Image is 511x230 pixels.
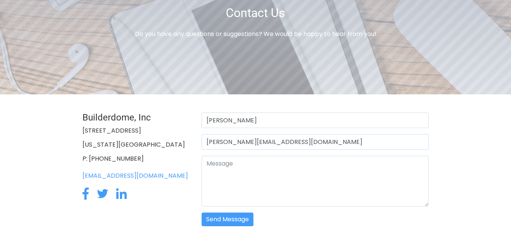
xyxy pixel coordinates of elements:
[82,153,190,164] li: P: [PHONE_NUMBER]
[202,134,429,150] input: Email
[82,125,190,136] li: [STREET_ADDRESS]
[103,6,409,20] h1: Contact Us
[82,113,190,122] h4: Builderdome, Inc
[103,29,409,40] p: Do you have any questions or suggestions? We would be happy to hear from you!
[82,171,188,180] a: [EMAIL_ADDRESS][DOMAIN_NAME]
[202,113,429,128] input: Name
[82,139,190,150] li: [US_STATE][GEOGRAPHIC_DATA]
[202,213,253,226] button: Send Message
